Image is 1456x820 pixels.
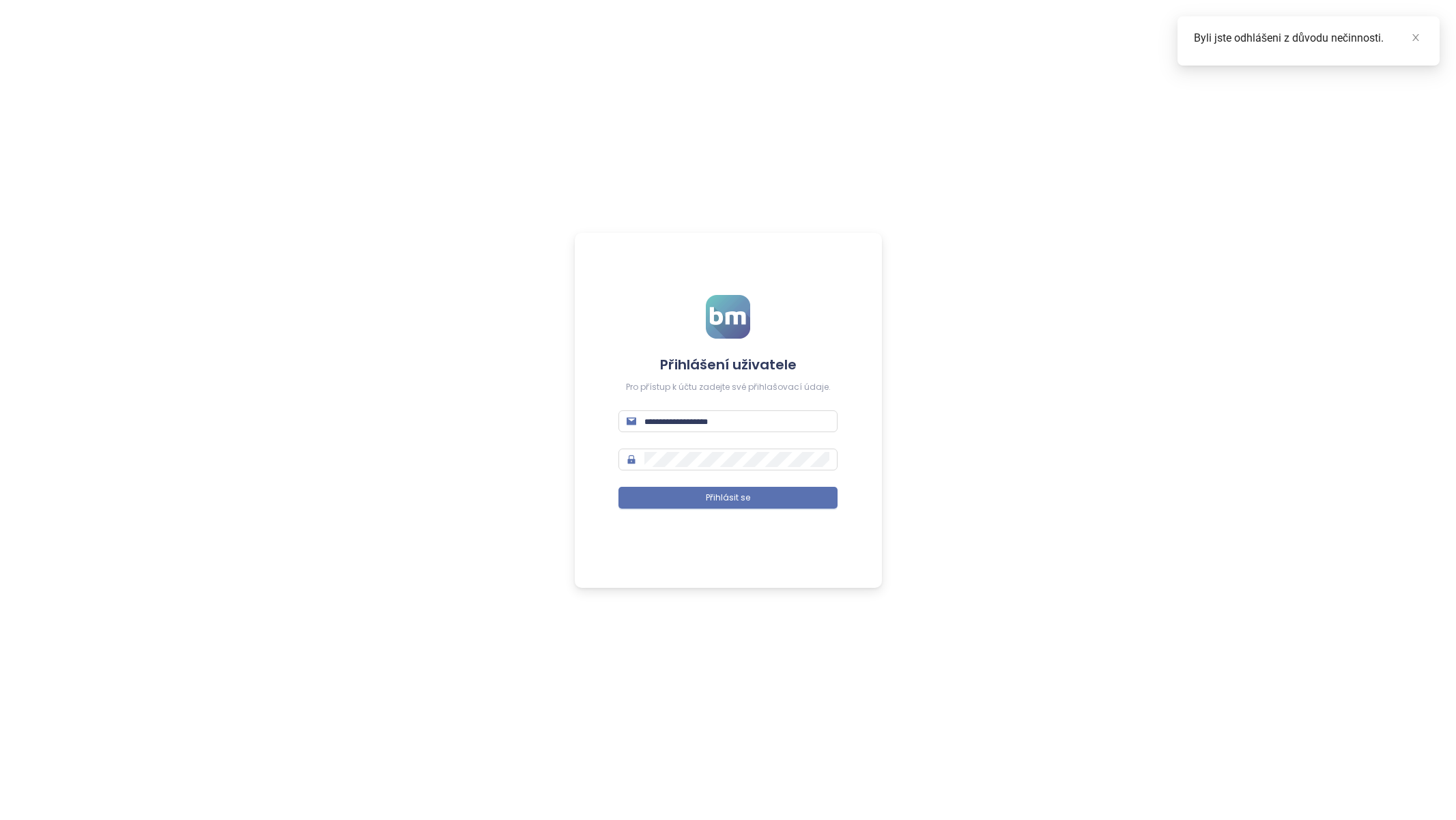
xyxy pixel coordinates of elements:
[618,355,838,374] h4: Přihlášení uživatele
[618,487,838,509] button: Přihlásit se
[1194,30,1423,46] div: Byli jste odhlášeni z důvodu nečinnosti.
[618,381,838,394] div: Pro přístup k účtu zadejte své přihlašovací údaje.
[627,455,636,464] span: lock
[1411,33,1421,42] span: close
[706,295,750,339] img: logo
[706,492,750,505] span: Přihlásit se
[627,416,636,426] span: mail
